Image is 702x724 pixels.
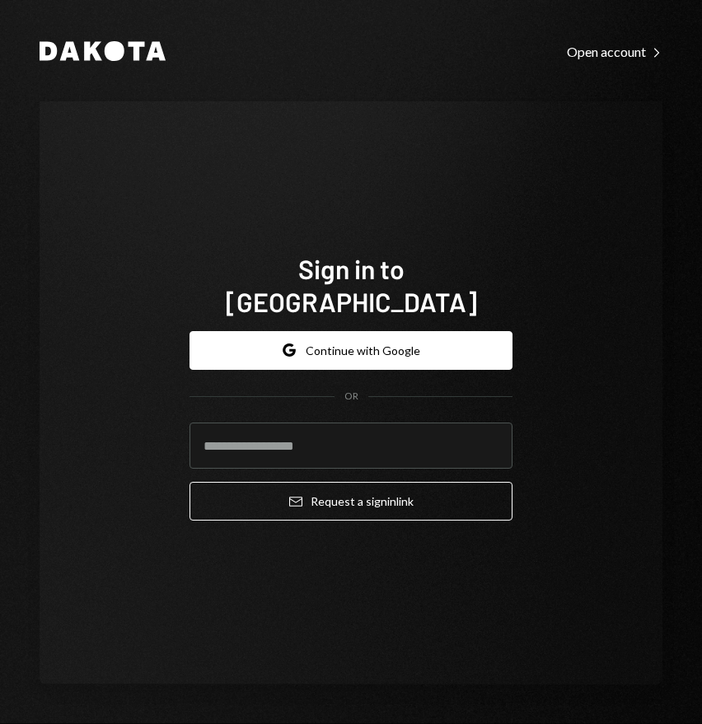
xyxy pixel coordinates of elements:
button: Request a signinlink [190,482,512,521]
a: Open account [567,42,662,60]
div: OR [344,390,358,404]
div: Open account [567,44,662,60]
h1: Sign in to [GEOGRAPHIC_DATA] [190,252,512,318]
button: Continue with Google [190,331,512,370]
